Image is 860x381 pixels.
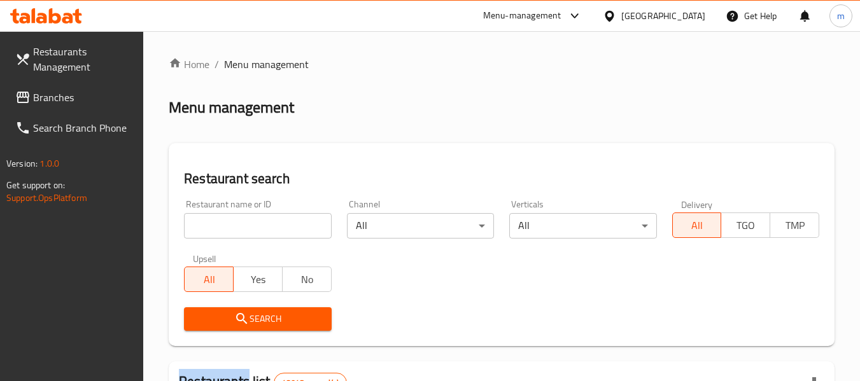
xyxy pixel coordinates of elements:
button: TGO [721,212,770,238]
button: TMP [770,212,819,238]
a: Support.OpsPlatform [6,190,87,206]
li: / [215,57,219,72]
span: TGO [726,216,765,235]
span: Version: [6,155,38,172]
button: All [184,267,234,292]
span: Yes [239,270,278,289]
span: m [837,9,845,23]
button: Yes [233,267,283,292]
nav: breadcrumb [169,57,835,72]
span: All [678,216,717,235]
span: Menu management [224,57,309,72]
span: Branches [33,90,134,105]
span: TMP [775,216,814,235]
a: Branches [5,82,144,113]
span: Search [194,311,321,327]
span: 1.0.0 [39,155,59,172]
span: Search Branch Phone [33,120,134,135]
a: Search Branch Phone [5,113,144,143]
button: All [672,212,722,238]
input: Search for restaurant name or ID.. [184,213,331,239]
div: [GEOGRAPHIC_DATA] [621,9,705,23]
span: Restaurants Management [33,44,134,74]
h2: Restaurant search [184,169,819,188]
label: Delivery [681,200,713,209]
a: Restaurants Management [5,36,144,82]
button: Search [184,307,331,331]
h2: Menu management [169,97,294,118]
div: Menu-management [483,8,561,24]
button: No [282,267,332,292]
span: Get support on: [6,177,65,193]
div: All [509,213,656,239]
span: No [288,270,327,289]
a: Home [169,57,209,72]
div: All [347,213,494,239]
label: Upsell [193,254,216,263]
span: All [190,270,229,289]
